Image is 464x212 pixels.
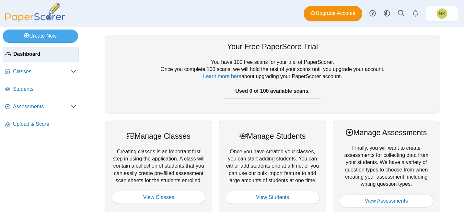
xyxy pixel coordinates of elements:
[13,68,71,75] span: Classes
[226,191,319,204] a: View Students
[437,8,447,19] span: Nathan Smith
[340,194,433,207] a: View Assessments
[13,86,76,93] span: Students
[426,6,458,21] a: Nathan Smith
[203,74,241,79] a: Learn more here
[112,59,433,107] div: You have 100 free scans for your trial of PaperScorer. Once you complete 100 scans, we will hold ...
[235,88,309,94] b: Used 0 of 100 available scans.
[3,64,79,80] a: Classes
[3,117,79,132] a: Upload & Score
[3,82,79,97] a: Students
[112,131,205,141] div: Manage Classes
[226,131,319,141] div: Manage Students
[304,6,362,21] a: Upgrade Account
[310,10,355,17] span: Upgrade Account
[340,127,433,138] div: Manage Assessments
[13,121,76,128] span: Upload & Score
[13,103,71,110] span: Assessments
[439,11,445,16] span: Nathan Smith
[13,51,76,58] span: Dashboard
[408,6,423,21] a: Alerts
[3,3,67,22] img: PaperScorer
[112,191,205,204] a: View Classes
[3,47,79,62] a: Dashboard
[3,99,79,115] a: Assessments
[3,29,78,42] a: Create New
[112,41,433,52] div: Your Free PaperScore Trial
[3,18,67,23] a: PaperScorer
